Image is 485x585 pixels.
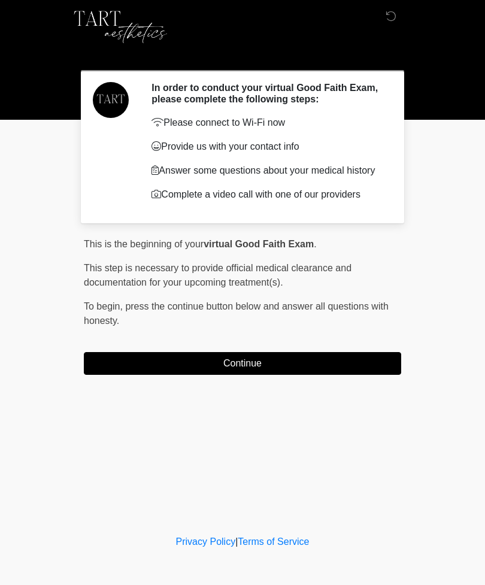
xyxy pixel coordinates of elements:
[75,43,410,65] h1: ‎ ‎
[204,239,314,249] strong: virtual Good Faith Exam
[238,536,309,547] a: Terms of Service
[84,239,204,249] span: This is the beginning of your
[151,163,383,178] p: Answer some questions about your medical history
[84,352,401,375] button: Continue
[151,187,383,202] p: Complete a video call with one of our providers
[84,263,351,287] span: This step is necessary to provide official medical clearance and documentation for your upcoming ...
[235,536,238,547] a: |
[151,140,383,154] p: Provide us with your contact info
[151,82,383,105] h2: In order to conduct your virtual Good Faith Exam, please complete the following steps:
[314,239,316,249] span: .
[84,301,389,326] span: press the continue button below and answer all questions with honesty.
[84,301,125,311] span: To begin,
[151,116,383,130] p: Please connect to Wi-Fi now
[176,536,236,547] a: Privacy Policy
[93,82,129,118] img: Agent Avatar
[72,9,167,45] img: TART Aesthetics, LLC Logo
